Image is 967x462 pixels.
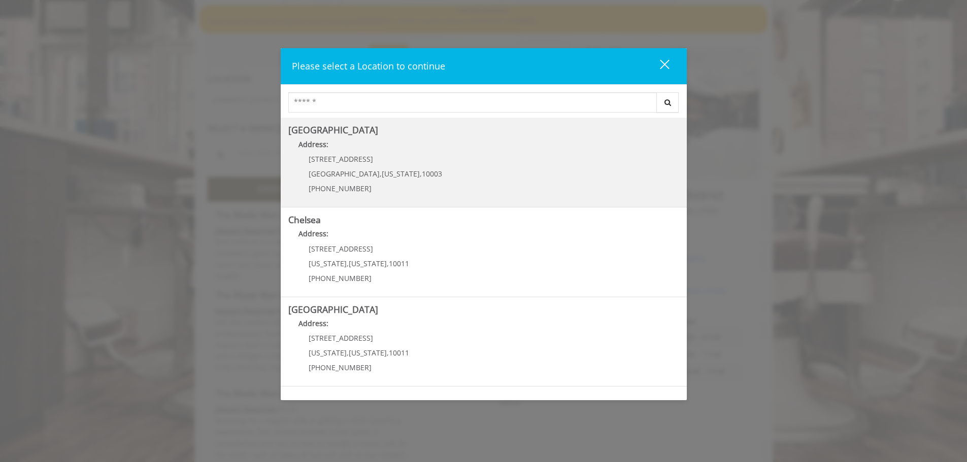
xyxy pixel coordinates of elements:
span: [STREET_ADDRESS] [309,244,373,254]
span: [PHONE_NUMBER] [309,363,372,372]
span: , [387,348,389,358]
span: , [347,259,349,268]
b: [GEOGRAPHIC_DATA] [288,303,378,315]
span: [US_STATE] [382,169,420,179]
input: Search Center [288,92,657,113]
span: [GEOGRAPHIC_DATA] [309,169,380,179]
span: [US_STATE] [309,348,347,358]
span: [PHONE_NUMBER] [309,184,372,193]
div: close dialog [648,59,669,74]
button: close dialog [641,56,676,77]
span: 10011 [389,348,409,358]
i: Search button [662,99,674,106]
b: Address: [298,139,328,149]
span: Please select a Location to continue [292,60,445,72]
span: [STREET_ADDRESS] [309,154,373,164]
span: [STREET_ADDRESS] [309,333,373,343]
b: [GEOGRAPHIC_DATA] [288,124,378,136]
span: , [347,348,349,358]
span: , [420,169,422,179]
b: Address: [298,229,328,238]
b: Flatiron [288,393,320,405]
span: [US_STATE] [349,348,387,358]
span: [PHONE_NUMBER] [309,273,372,283]
span: 10011 [389,259,409,268]
span: 10003 [422,169,442,179]
span: , [380,169,382,179]
span: , [387,259,389,268]
div: Center Select [288,92,679,118]
b: Chelsea [288,214,321,226]
span: [US_STATE] [309,259,347,268]
span: [US_STATE] [349,259,387,268]
b: Address: [298,318,328,328]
